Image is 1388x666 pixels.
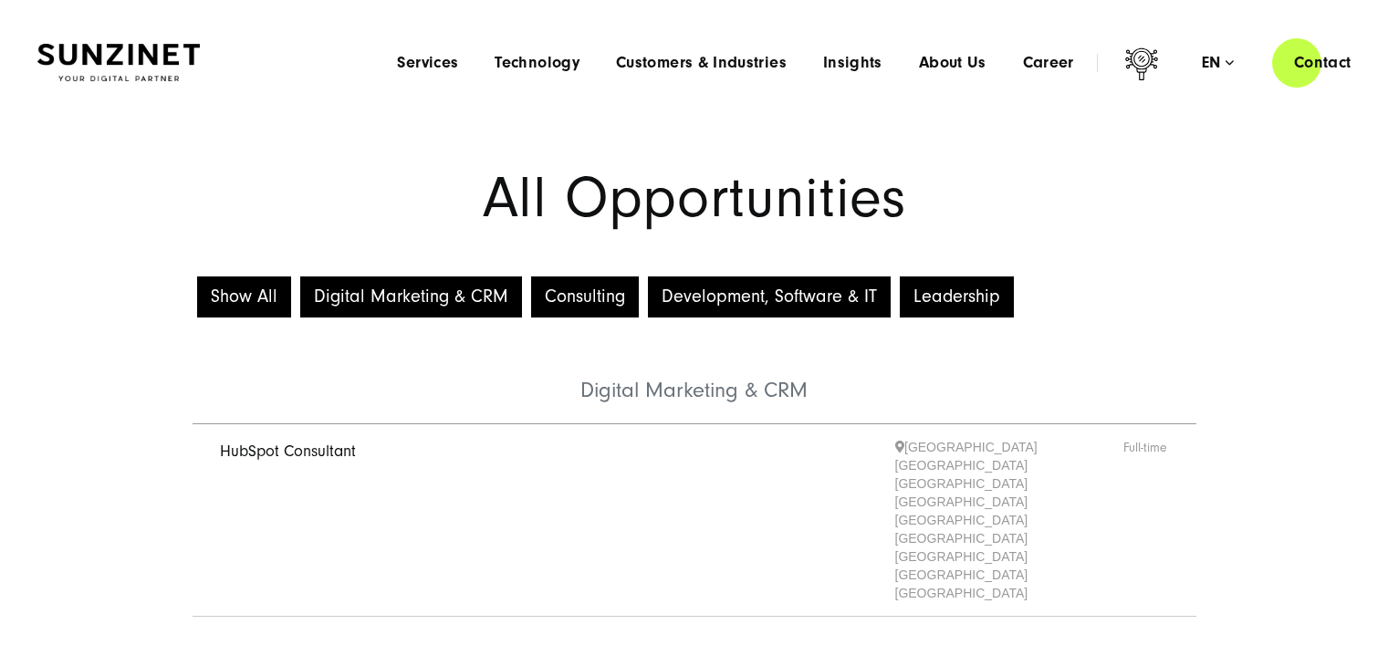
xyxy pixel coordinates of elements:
[919,54,986,72] a: About Us
[495,54,579,72] a: Technology
[1272,36,1373,88] a: Contact
[900,276,1014,317] button: Leadership
[616,54,787,72] a: Customers & Industries
[37,44,200,82] img: SUNZINET Full Service Digital Agentur
[193,322,1196,424] li: Digital Marketing & CRM
[37,171,1351,226] h1: All Opportunities
[648,276,891,317] button: Development, Software & IT
[197,276,291,317] button: Show All
[823,54,882,72] a: Insights
[531,276,639,317] button: Consulting
[397,54,458,72] a: Services
[1123,438,1169,602] span: Full-time
[895,438,1123,602] span: [GEOGRAPHIC_DATA] [GEOGRAPHIC_DATA] [GEOGRAPHIC_DATA] [GEOGRAPHIC_DATA] [GEOGRAPHIC_DATA] [GEOGRA...
[1023,54,1074,72] a: Career
[1202,54,1234,72] div: en
[300,276,522,317] button: Digital Marketing & CRM
[220,442,356,461] a: HubSpot Consultant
